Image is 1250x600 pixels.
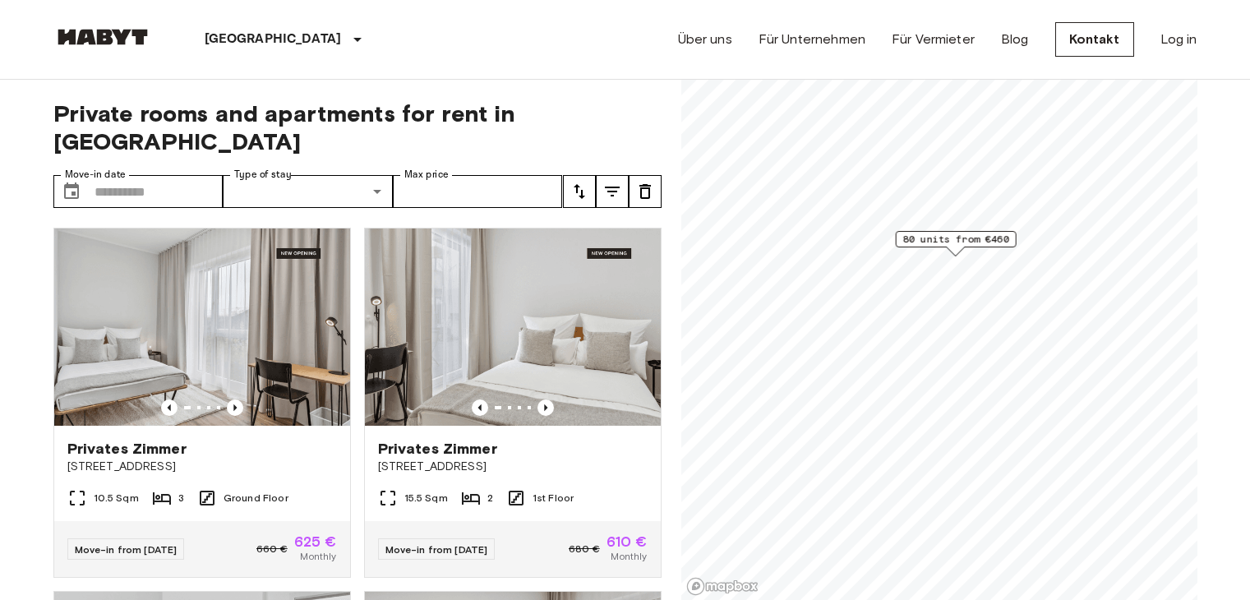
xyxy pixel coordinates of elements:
label: Max price [404,168,449,182]
span: 80 units from €460 [902,232,1008,247]
span: Move-in from [DATE] [385,543,488,556]
button: Choose date [55,175,88,208]
p: [GEOGRAPHIC_DATA] [205,30,342,49]
label: Move-in date [65,168,126,182]
a: Für Unternehmen [759,30,865,49]
span: Ground Floor [224,491,288,505]
img: Marketing picture of unit DE-13-001-111-002 [365,228,661,426]
button: Previous image [537,399,554,416]
span: Privates Zimmer [378,439,497,459]
button: tune [596,175,629,208]
a: Marketing picture of unit DE-13-001-111-002Previous imagePrevious imagePrivates Zimmer[STREET_ADD... [364,228,662,578]
span: 625 € [294,534,337,549]
span: 680 € [569,542,600,556]
span: Monthly [300,549,336,564]
button: tune [563,175,596,208]
img: Habyt [53,29,152,45]
span: Privates Zimmer [67,439,187,459]
a: Blog [1001,30,1029,49]
a: Mapbox logo [686,577,759,596]
label: Type of stay [234,168,292,182]
a: Log in [1160,30,1197,49]
span: Move-in from [DATE] [75,543,178,556]
a: Marketing picture of unit DE-13-001-002-001Previous imagePrevious imagePrivates Zimmer[STREET_ADD... [53,228,351,578]
span: 660 € [256,542,288,556]
span: 3 [178,491,184,505]
button: tune [629,175,662,208]
span: [STREET_ADDRESS] [378,459,648,475]
a: Über uns [678,30,732,49]
span: 10.5 Sqm [94,491,139,505]
a: Kontakt [1055,22,1134,57]
span: [STREET_ADDRESS] [67,459,337,475]
span: Private rooms and apartments for rent in [GEOGRAPHIC_DATA] [53,99,662,155]
span: 2 [487,491,493,505]
div: Map marker [895,231,1016,256]
span: 610 € [607,534,648,549]
a: Für Vermieter [892,30,975,49]
button: Previous image [227,399,243,416]
button: Previous image [161,399,178,416]
button: Previous image [472,399,488,416]
span: 15.5 Sqm [404,491,448,505]
span: 1st Floor [533,491,574,505]
span: Monthly [611,549,647,564]
img: Marketing picture of unit DE-13-001-002-001 [54,228,350,426]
